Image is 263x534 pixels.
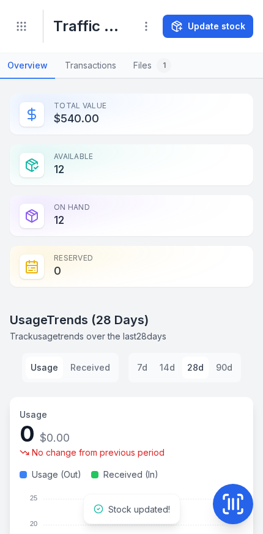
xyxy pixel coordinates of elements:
div: 0 [20,421,165,447]
a: Files1 [126,53,179,79]
h2: Usage Trends ( 28 Days) [10,311,253,328]
button: Usage [26,357,63,379]
button: 7d [132,357,152,379]
span: No change from previous period [32,447,165,459]
button: Toggle navigation [10,15,33,38]
span: Usage (Out) [32,469,81,481]
button: Update stock [163,15,253,38]
tspan: 25 [30,494,37,502]
button: 90d [211,357,237,379]
h1: Traffic Cone [53,17,125,36]
span: Stock updated! [108,504,170,514]
button: 14d [155,357,180,379]
div: 1 [157,58,171,73]
button: Received [65,357,115,379]
span: Received (In) [103,469,158,481]
span: Track usage trends over the last 28 days [10,331,166,341]
button: 28d [182,357,209,379]
tspan: 20 [30,520,37,527]
span: $0.00 [40,431,70,444]
span: Usage [20,409,47,420]
a: Transactions [57,53,124,79]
